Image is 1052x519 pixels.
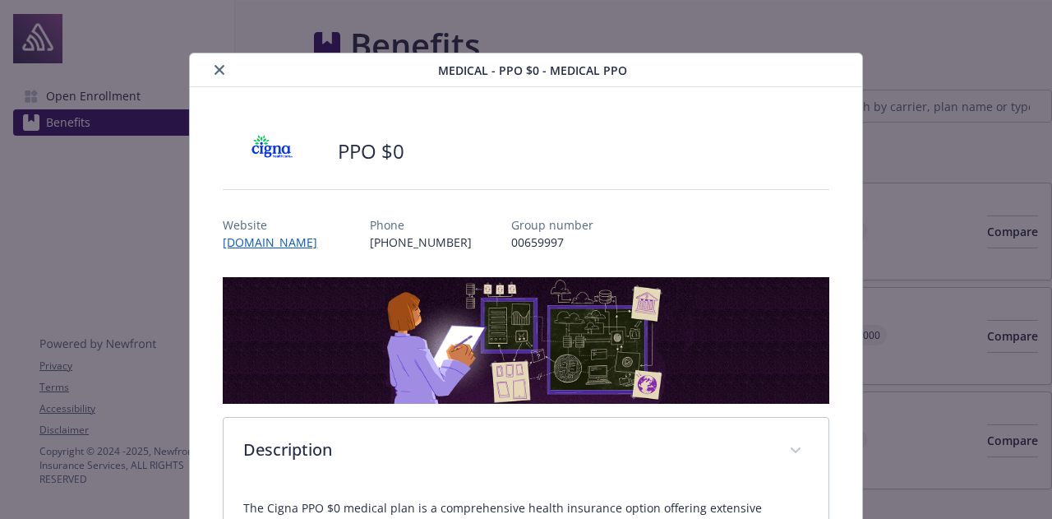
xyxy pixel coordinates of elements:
h2: PPO $0 [338,137,404,165]
span: Medical - PPO $0 - Medical PPO [438,62,627,79]
p: Group number [511,216,593,234]
p: [PHONE_NUMBER] [370,234,472,251]
p: Website [223,216,330,234]
p: 00659997 [511,234,593,251]
p: Phone [370,216,472,234]
img: banner [223,277,828,404]
div: Description [224,418,828,485]
img: CIGNA [223,127,321,176]
p: Description [243,438,768,462]
a: [DOMAIN_NAME] [223,234,330,250]
button: close [210,60,229,80]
